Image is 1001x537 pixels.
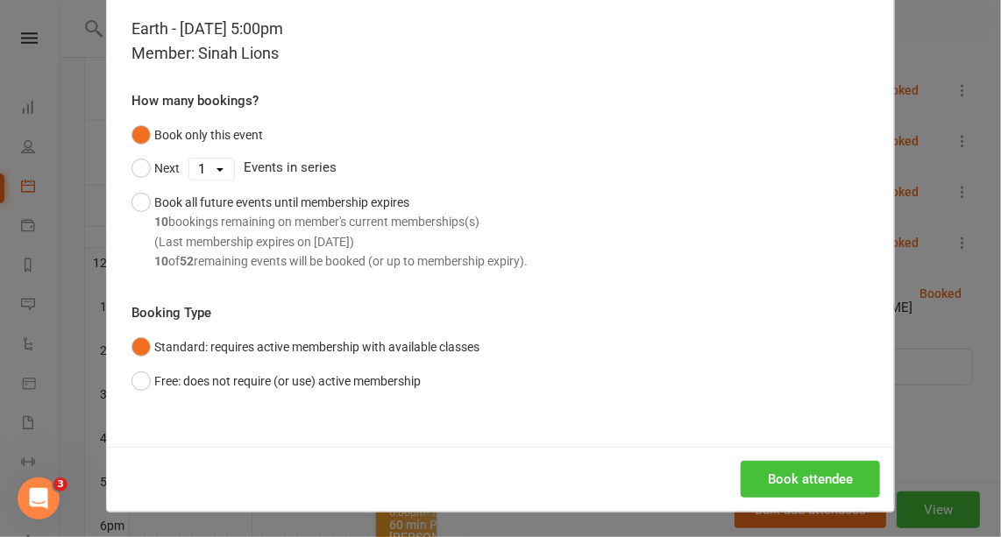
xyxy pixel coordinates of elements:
div: bookings remaining on member's current memberships(s) (Last membership expires on [DATE]) of rema... [154,212,528,271]
span: 3 [53,477,67,491]
button: Next [131,152,180,185]
iframe: Intercom live chat [18,477,60,519]
strong: 10 [154,215,168,229]
strong: 52 [180,254,194,268]
label: How many bookings? [131,90,259,111]
label: Booking Type [131,302,211,323]
div: Book all future events until membership expires [154,193,528,272]
button: Book all future events until membership expires10bookings remaining on member's current membershi... [131,186,528,279]
div: Events in series [131,152,870,185]
div: Earth - [DATE] 5:00pm Member: Sinah Lions [131,17,870,66]
button: Standard: requires active membership with available classes [131,330,479,364]
button: Free: does not require (or use) active membership [131,364,421,398]
button: Book attendee [741,461,880,498]
button: Book only this event [131,118,263,152]
strong: 10 [154,254,168,268]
